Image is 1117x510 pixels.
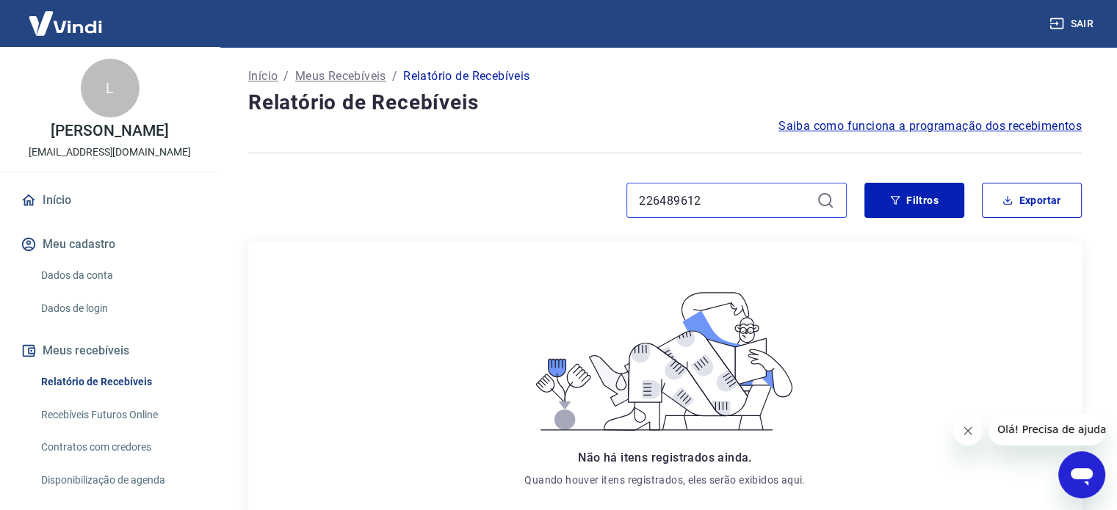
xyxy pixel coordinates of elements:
iframe: Fechar mensagem [953,416,983,445]
p: / [392,68,397,85]
h4: Relatório de Recebíveis [248,88,1082,117]
span: Olá! Precisa de ajuda? [9,10,123,22]
p: Quando houver itens registrados, eles serão exibidos aqui. [524,473,805,487]
input: Busque pelo número do pedido [639,189,811,211]
a: Disponibilização de agenda [35,465,202,495]
button: Meu cadastro [18,228,202,261]
iframe: Botão para abrir a janela de mensagens [1058,451,1105,498]
a: Saiba como funciona a programação dos recebimentos [778,117,1082,135]
button: Meus recebíveis [18,335,202,367]
button: Sair [1046,10,1099,37]
p: Relatório de Recebíveis [403,68,529,85]
button: Filtros [864,183,964,218]
a: Início [248,68,278,85]
div: L [81,59,140,117]
p: [EMAIL_ADDRESS][DOMAIN_NAME] [29,145,191,160]
a: Início [18,184,202,216]
a: Recebíveis Futuros Online [35,400,202,430]
p: [PERSON_NAME] [51,123,168,139]
a: Contratos com credores [35,432,202,462]
a: Dados de login [35,294,202,324]
a: Meus Recebíveis [295,68,386,85]
img: Vindi [18,1,113,45]
button: Exportar [982,183,1082,218]
iframe: Mensagem da empresa [988,413,1105,445]
a: Relatório de Recebíveis [35,367,202,397]
a: Dados da conta [35,261,202,291]
p: / [283,68,289,85]
span: Não há itens registrados ainda. [578,451,751,465]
